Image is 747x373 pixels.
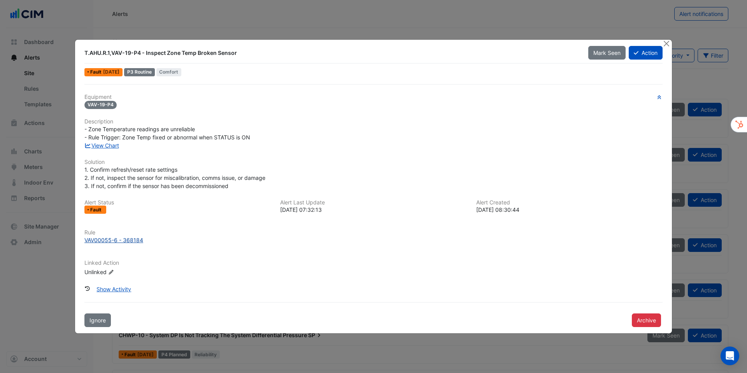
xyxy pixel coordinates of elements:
div: [DATE] 07:32:13 [280,206,466,214]
button: Mark Seen [588,46,626,60]
span: Fault [90,208,103,212]
button: Show Activity [91,282,136,296]
span: VAV-19-P4 [84,101,117,109]
button: Archive [632,313,661,327]
div: VAV00055-6 - 368184 [84,236,143,244]
span: Tue 13-May-2025 07:32 AEST [103,69,119,75]
h6: Alert Status [84,199,271,206]
button: Close [662,40,670,48]
h6: Solution [84,159,663,165]
div: Open Intercom Messenger [721,347,739,365]
span: Fault [90,70,103,74]
span: - Zone Temperature readings are unreliable - Rule Trigger: Zone Temp fixed or abnormal when STATU... [84,126,250,141]
div: [DATE] 08:30:44 [476,206,663,214]
h6: Description [84,118,663,125]
a: VAV00055-6 - 368184 [84,236,663,244]
span: 1. Confirm refresh/reset rate settings 2. If not, inspect the sensor for miscalibration, comms is... [84,166,265,189]
h6: Alert Last Update [280,199,466,206]
button: Ignore [84,313,111,327]
span: Mark Seen [593,49,621,56]
div: T.AHU.R.1,VAV-19-P4 - Inspect Zone Temp Broken Sensor [84,49,579,57]
span: Comfort [156,68,182,76]
a: View Chart [84,142,119,149]
h6: Alert Created [476,199,663,206]
button: Action [629,46,663,60]
h6: Rule [84,229,663,236]
h6: Linked Action [84,260,663,266]
div: P3 Routine [124,68,155,76]
span: Ignore [89,317,106,324]
div: Unlinked [84,268,178,276]
h6: Equipment [84,94,663,100]
fa-icon: Edit Linked Action [108,269,114,275]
